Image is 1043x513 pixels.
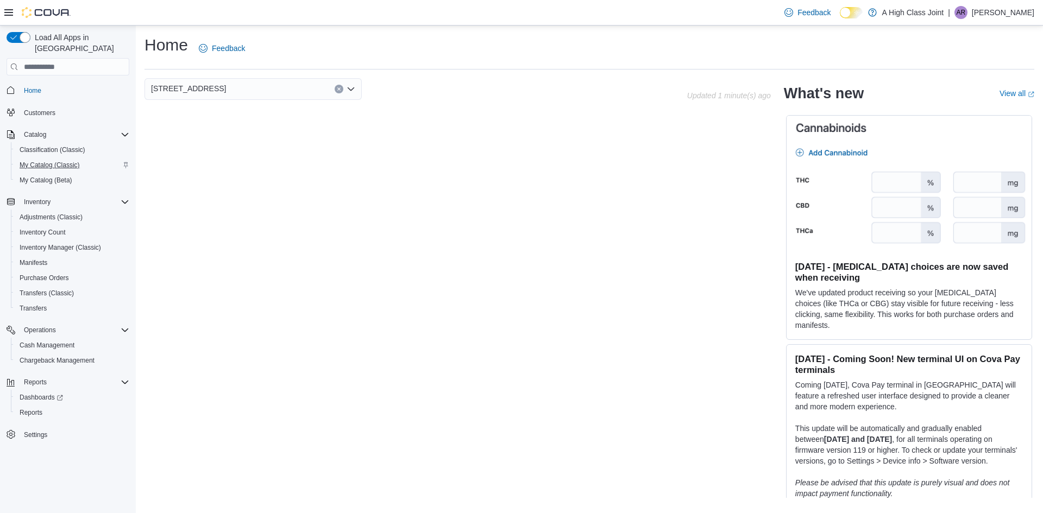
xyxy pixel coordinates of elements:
span: Settings [20,428,129,441]
span: Catalog [20,128,129,141]
p: A High Class Joint [882,6,944,19]
span: Dashboards [20,393,63,402]
button: Reports [2,375,134,390]
span: My Catalog (Classic) [15,159,129,172]
h3: [DATE] - Coming Soon! New terminal UI on Cova Pay terminals [795,353,1023,375]
p: Updated 1 minute(s) ago [687,91,771,100]
span: Chargeback Management [20,356,95,365]
span: Chargeback Management [15,354,129,367]
span: Inventory Count [20,228,66,237]
span: Reports [20,408,42,417]
button: My Catalog (Beta) [11,173,134,188]
a: Dashboards [15,391,67,404]
span: Customers [24,109,55,117]
span: Transfers (Classic) [15,287,129,300]
button: Catalog [20,128,51,141]
button: Customers [2,105,134,121]
button: Manifests [11,255,134,270]
span: Adjustments (Classic) [15,211,129,224]
a: Cash Management [15,339,79,352]
button: Open list of options [347,85,355,93]
button: My Catalog (Classic) [11,157,134,173]
span: My Catalog (Beta) [15,174,129,187]
button: Home [2,82,134,98]
button: Catalog [2,127,134,142]
span: AR [957,6,966,19]
span: Inventory Count [15,226,129,239]
a: Reports [15,406,47,419]
a: Adjustments (Classic) [15,211,87,224]
span: Classification (Classic) [15,143,129,156]
span: Manifests [20,258,47,267]
input: Dark Mode [840,7,863,18]
button: Settings [2,427,134,442]
button: Adjustments (Classic) [11,210,134,225]
span: Feedback [212,43,245,54]
span: Home [24,86,41,95]
span: Settings [24,430,47,439]
nav: Complex example [7,78,129,471]
h3: [DATE] - [MEDICAL_DATA] choices are now saved when receiving [795,261,1023,283]
button: Purchase Orders [11,270,134,286]
span: Classification (Classic) [20,145,85,154]
button: Inventory [20,195,55,208]
span: Customers [20,106,129,119]
span: Reports [15,406,129,419]
span: Feedback [797,7,831,18]
span: Transfers [15,302,129,315]
a: Customers [20,106,60,119]
em: Please be advised that this update is purely visual and does not impact payment functionality. [795,478,1010,498]
a: Feedback [780,2,835,23]
span: Reports [20,376,129,389]
button: Chargeback Management [11,353,134,368]
span: Purchase Orders [15,271,129,284]
a: Chargeback Management [15,354,99,367]
span: My Catalog (Classic) [20,161,80,169]
button: Reports [20,376,51,389]
button: Inventory [2,194,134,210]
a: Classification (Classic) [15,143,90,156]
p: This update will be automatically and gradually enabled between , for all terminals operating on ... [795,423,1023,466]
button: Inventory Manager (Classic) [11,240,134,255]
p: [PERSON_NAME] [972,6,1034,19]
a: Settings [20,428,52,441]
a: My Catalog (Beta) [15,174,77,187]
span: Inventory Manager (Classic) [20,243,101,252]
span: Manifests [15,256,129,269]
p: Coming [DATE], Cova Pay terminal in [GEOGRAPHIC_DATA] will feature a refreshed user interface des... [795,379,1023,412]
span: Transfers (Classic) [20,289,74,297]
span: Purchase Orders [20,274,69,282]
span: Adjustments (Classic) [20,213,83,221]
span: Home [20,83,129,97]
a: Inventory Count [15,226,70,239]
span: Catalog [24,130,46,139]
button: Transfers (Classic) [11,286,134,301]
span: My Catalog (Beta) [20,176,72,185]
div: Alexa Rushton [954,6,967,19]
a: Home [20,84,46,97]
button: Operations [2,322,134,338]
a: My Catalog (Classic) [15,159,84,172]
span: Cash Management [15,339,129,352]
p: We've updated product receiving so your [MEDICAL_DATA] choices (like THCa or CBG) stay visible fo... [795,287,1023,331]
span: Operations [24,326,56,334]
a: Dashboards [11,390,134,405]
a: View allExternal link [1000,89,1034,98]
span: Inventory [24,198,51,206]
button: Cash Management [11,338,134,353]
img: Cova [22,7,71,18]
h2: What's new [784,85,864,102]
button: Operations [20,324,60,337]
svg: External link [1028,91,1034,98]
span: Inventory [20,195,129,208]
button: Classification (Classic) [11,142,134,157]
a: Manifests [15,256,52,269]
button: Transfers [11,301,134,316]
a: Transfers (Classic) [15,287,78,300]
button: Clear input [335,85,343,93]
a: Purchase Orders [15,271,73,284]
span: Dashboards [15,391,129,404]
a: Transfers [15,302,51,315]
button: Reports [11,405,134,420]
